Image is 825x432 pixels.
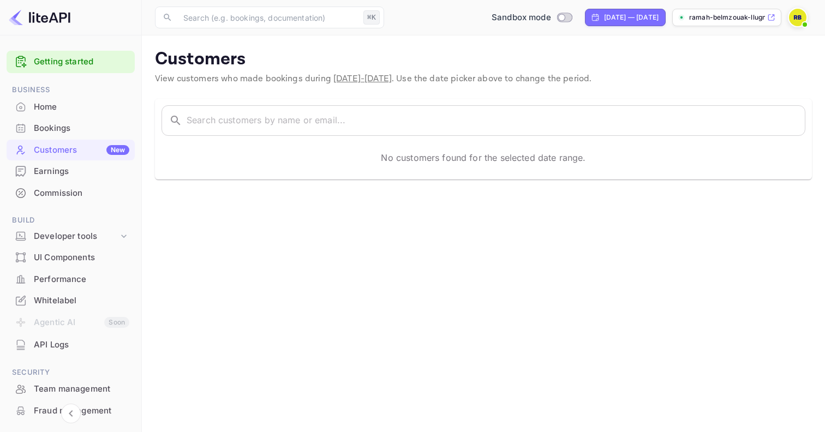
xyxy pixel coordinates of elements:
[7,161,135,182] div: Earnings
[7,334,135,356] div: API Logs
[7,247,135,268] div: UI Components
[34,165,129,178] div: Earnings
[34,101,129,113] div: Home
[7,334,135,355] a: API Logs
[7,183,135,204] div: Commission
[34,230,118,243] div: Developer tools
[34,405,129,417] div: Fraud management
[34,273,129,286] div: Performance
[487,11,576,24] div: Switch to Production mode
[61,404,81,423] button: Collapse navigation
[34,295,129,307] div: Whitelabel
[34,122,129,135] div: Bookings
[381,151,585,164] p: No customers found for the selected date range.
[7,140,135,160] a: CustomersNew
[7,247,135,267] a: UI Components
[7,118,135,139] div: Bookings
[7,118,135,138] a: Bookings
[34,251,129,264] div: UI Components
[7,97,135,117] a: Home
[7,379,135,399] a: Team management
[7,367,135,379] span: Security
[789,9,806,26] img: Ramah Belmzouak
[34,187,129,200] div: Commission
[34,339,129,351] div: API Logs
[7,290,135,311] div: Whitelabel
[7,290,135,310] a: Whitelabel
[7,97,135,118] div: Home
[7,161,135,181] a: Earnings
[7,269,135,290] div: Performance
[492,11,551,24] span: Sandbox mode
[9,9,70,26] img: LiteAPI logo
[155,49,812,70] p: Customers
[7,84,135,96] span: Business
[177,7,359,28] input: Search (e.g. bookings, documentation)
[155,73,591,85] span: View customers who made bookings during . Use the date picker above to change the period.
[7,140,135,161] div: CustomersNew
[7,214,135,226] span: Build
[7,227,135,246] div: Developer tools
[34,383,129,395] div: Team management
[7,400,135,422] div: Fraud management
[34,144,129,157] div: Customers
[7,51,135,73] div: Getting started
[106,145,129,155] div: New
[333,73,392,85] span: [DATE] - [DATE]
[7,269,135,289] a: Performance
[7,183,135,203] a: Commission
[34,56,129,68] a: Getting started
[604,13,659,22] div: [DATE] — [DATE]
[689,13,765,22] p: ramah-belmzouak-llugn....
[7,400,135,421] a: Fraud management
[363,10,380,25] div: ⌘K
[585,9,666,26] div: Click to change the date range period
[7,379,135,400] div: Team management
[187,105,805,136] input: Search customers by name or email...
